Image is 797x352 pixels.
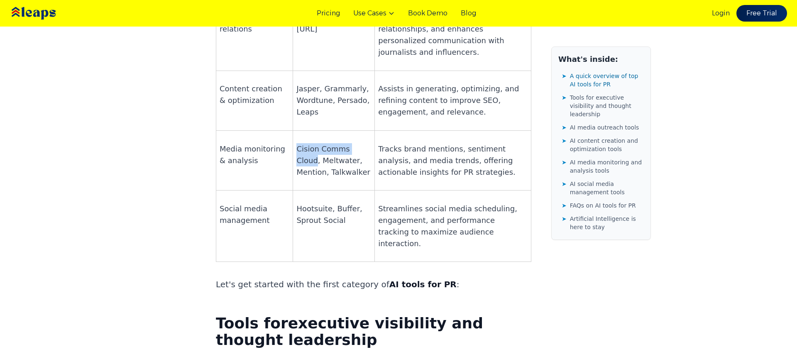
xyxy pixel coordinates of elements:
[562,200,644,211] a: ➤FAQs on AI tools for PR
[562,135,644,155] a: ➤AI content creation and optimization tools
[562,122,644,133] a: ➤AI media outreach tools
[570,123,639,132] span: AI media outreach tools
[317,8,340,18] a: Pricing
[296,203,371,226] p: Hootsuite, Buffer, Sprout Social
[570,72,644,88] span: A quick overview of top AI tools for PR
[461,8,476,18] a: Blog
[562,156,644,176] a: ➤AI media monitoring and analysis tools
[562,70,644,90] a: ➤A quick overview of top AI tools for PR
[570,180,644,196] span: AI social media management tools
[562,178,644,198] a: ➤AI social media management tools
[389,279,457,289] strong: AI tools for PR
[570,137,644,153] span: AI content creation and optimization tools
[570,201,636,210] span: FAQs on AI tools for PR
[562,215,567,223] span: ➤
[408,8,447,18] a: Book Demo
[558,54,644,65] h2: What's inside:
[353,8,395,18] button: Use Cases
[570,93,644,118] span: Tools for executive visibility and thought leadership
[378,203,528,249] p: Streamlines social media scheduling, engagement, and performance tracking to maximize audience in...
[562,72,567,80] span: ➤
[378,12,528,58] p: Automates outreach, manages media relationships, and enhances personalized communication with jou...
[216,315,483,348] strong: executive visibility and thought leadership
[712,8,730,18] a: Login
[562,158,567,166] span: ➤
[570,158,644,175] span: AI media monitoring and analysis tools
[562,123,567,132] span: ➤
[220,203,289,226] p: Social media management
[296,83,371,118] p: Jasper, Grammarly, Wordtune, Persado, Leaps
[378,83,528,118] p: Assists in generating, optimizing, and refining content to improve SEO, engagement, and relevance.
[562,213,644,233] a: ➤Artificial Intelligence is here to stay
[296,143,371,178] p: Cision Comms Cloud, Meltwater, Mention, Talkwalker
[562,137,567,145] span: ➤
[220,143,289,166] p: Media monitoring & analysis
[220,83,289,106] p: Content creation & optimization
[10,1,81,25] img: Leaps Logo
[216,277,531,292] p: Let's get started with the first category of :
[562,92,644,120] a: ➤Tools for executive visibility and thought leadership
[216,315,531,348] h2: Tools for
[562,180,567,188] span: ➤
[378,143,528,178] p: Tracks brand mentions, sentiment analysis, and media trends, offering actionable insights for PR ...
[570,215,644,231] span: Artificial Intelligence is here to stay
[562,93,567,102] span: ➤
[562,201,567,210] span: ➤
[736,5,787,22] a: Free Trial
